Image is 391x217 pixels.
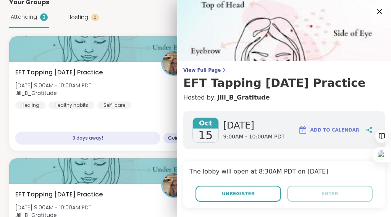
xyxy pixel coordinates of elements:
[183,76,385,90] h3: EFT Tapping [DATE] Practice
[11,13,37,21] span: Attending
[15,89,57,97] b: Jill_B_Gratitude
[15,204,91,211] span: [DATE] 9:00AM - 10:00AM PDT
[195,186,281,202] button: Unregister
[183,67,385,73] span: View Full Page
[183,67,385,90] a: View Full PageEFT Tapping [DATE] Practice
[15,82,91,89] span: [DATE] 9:00AM - 10:00AM PDT
[97,101,131,109] div: Self-care
[295,121,363,139] button: Add to Calendar
[189,167,379,178] h4: The lobby will open at 8:30AM PDT on [DATE]
[223,119,285,132] span: [DATE]
[223,133,285,141] span: 9:00AM - 10:00AM PDT
[287,186,373,202] button: Enter
[15,132,160,145] div: 3 days away!
[15,101,45,109] div: Healing
[40,13,48,21] div: 3
[198,129,213,142] span: 15
[298,125,307,135] img: ShareWell Logomark
[217,93,270,102] a: Jill_B_Gratitude
[322,190,338,197] span: Enter
[183,93,385,102] h4: Hosted by:
[162,51,186,75] img: Jill_B_Gratitude
[48,101,94,109] div: Healthy habits
[162,173,186,197] img: Jill_B_Gratitude
[15,190,103,199] span: EFT Tapping [DATE] Practice
[193,118,218,129] span: Oct
[310,127,359,133] span: Add to Calendar
[91,14,99,21] div: 0
[222,190,255,197] span: Unregister
[15,68,103,77] span: EFT Tapping [DATE] Practice
[68,13,88,21] span: Hosting
[168,135,183,141] span: Going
